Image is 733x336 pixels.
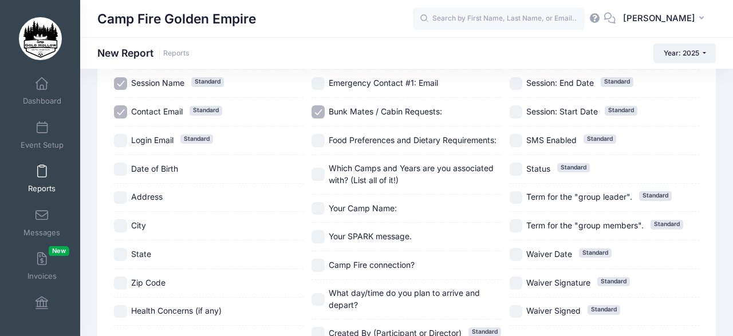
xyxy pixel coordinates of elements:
[163,49,190,58] a: Reports
[19,17,62,60] img: Camp Fire Golden Empire
[312,105,325,118] input: Bunk Mates / Cabin Requests:
[131,278,165,287] span: Zip Code
[639,191,672,200] span: Standard
[651,220,683,229] span: Standard
[15,290,69,330] a: Financials
[616,6,716,32] button: [PERSON_NAME]
[131,78,184,88] span: Session Name
[131,135,174,145] span: Login Email
[526,135,577,145] span: SMS Enabled
[180,135,213,144] span: Standard
[312,202,325,215] input: Your Camp Name:
[114,134,127,147] input: Login EmailStandard
[557,163,590,172] span: Standard
[597,277,630,286] span: Standard
[28,184,56,194] span: Reports
[49,246,69,256] span: New
[114,105,127,118] input: Contact EmailStandard
[510,248,523,261] input: Waiver DateStandard
[413,7,585,30] input: Search by First Name, Last Name, or Email...
[329,260,415,270] span: Camp Fire connection?
[329,106,442,116] span: Bunk Mates / Cabin Requests:
[27,272,57,282] span: Invoices
[114,305,127,318] input: Health Concerns (if any)
[23,228,60,238] span: Messages
[114,219,127,232] input: City
[97,6,256,32] h1: Camp Fire Golden Empire
[526,306,581,315] span: Waiver Signed
[329,203,397,213] span: Your Camp Name:
[131,106,183,116] span: Contact Email
[131,220,146,230] span: City
[114,191,127,204] input: Address
[312,293,325,306] input: What day/time do you plan to arrive and depart?
[114,163,127,176] input: Date of Birth
[526,220,644,230] span: Term for the "group members".
[312,259,325,272] input: Camp Fire connection?
[526,192,632,201] span: Term for the "group leader".
[23,97,61,106] span: Dashboard
[579,248,612,258] span: Standard
[329,288,480,310] span: What day/time do you plan to arrive and depart?
[664,49,699,57] span: Year: 2025
[15,246,69,286] a: InvoicesNew
[601,77,633,86] span: Standard
[312,230,325,243] input: Your SPARK message.
[526,106,598,116] span: Session: Start Date
[131,249,151,259] span: State
[114,248,127,261] input: State
[15,203,69,243] a: Messages
[329,78,438,88] span: Emergency Contact #1: Email
[510,77,523,90] input: Session: End DateStandard
[114,77,127,90] input: Session NameStandard
[623,12,695,25] span: [PERSON_NAME]
[15,159,69,199] a: Reports
[114,276,127,290] input: Zip Code
[510,276,523,290] input: Waiver SignatureStandard
[15,115,69,155] a: Event Setup
[131,164,178,173] span: Date of Birth
[15,71,69,111] a: Dashboard
[329,231,412,241] span: Your SPARK message.
[588,305,620,314] span: Standard
[329,135,496,145] span: Food Preferences and Dietary Requirements:
[312,77,325,90] input: Emergency Contact #1: Email
[97,47,190,59] h1: New Report
[510,219,523,232] input: Term for the "group members".Standard
[329,163,494,185] span: Which Camps and Years are you associated with? (List all of it!)
[190,106,222,115] span: Standard
[510,191,523,204] input: Term for the "group leader".Standard
[510,134,523,147] input: SMS EnabledStandard
[526,78,594,88] span: Session: End Date
[605,106,637,115] span: Standard
[584,135,616,144] span: Standard
[191,77,224,86] span: Standard
[21,140,64,150] span: Event Setup
[526,278,590,287] span: Waiver Signature
[312,134,325,147] input: Food Preferences and Dietary Requirements:
[653,44,716,63] button: Year: 2025
[510,305,523,318] input: Waiver SignedStandard
[510,105,523,118] input: Session: Start DateStandard
[131,192,163,201] span: Address
[312,168,325,181] input: Which Camps and Years are you associated with? (List all of it!)
[526,164,550,173] span: Status
[526,249,572,259] span: Waiver Date
[131,306,222,315] span: Health Concerns (if any)
[510,163,523,176] input: StatusStandard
